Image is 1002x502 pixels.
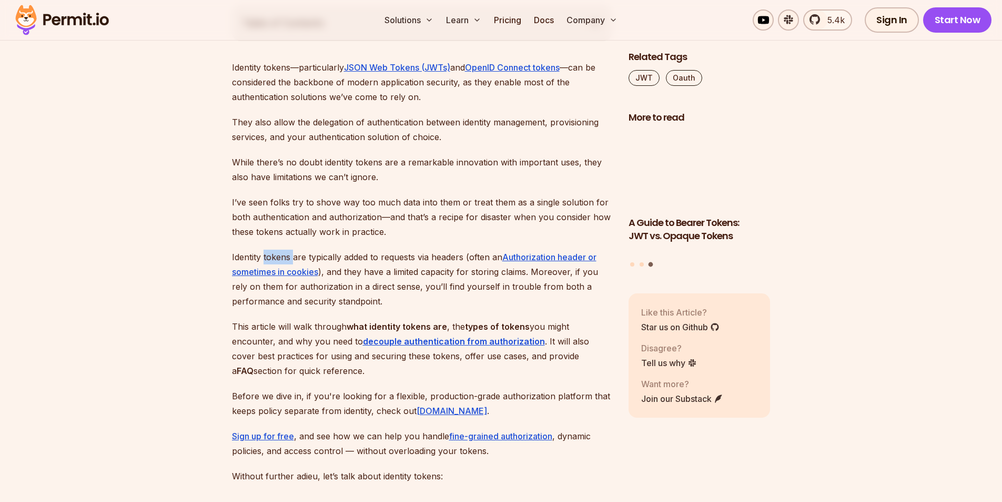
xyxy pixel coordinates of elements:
[232,429,612,458] p: , and see how we can help you handle , dynamic policies, and access control — without overloading...
[630,262,634,267] button: Go to slide 1
[923,7,992,33] a: Start Now
[11,2,114,38] img: Permit logo
[442,9,485,31] button: Learn
[232,60,612,104] p: Identity tokens—particularly and —can be considered the backbone of modern application security, ...
[629,131,771,269] div: Posts
[641,306,720,319] p: Like this Article?
[629,131,771,256] a: A Guide to Bearer Tokens: JWT vs. Opaque TokensA Guide to Bearer Tokens: JWT vs. Opaque Tokens
[641,392,723,405] a: Join our Substack
[232,389,612,418] p: Before we dive in, if you're looking for a flexible, production-grade authorization platform that...
[232,250,612,309] p: Identity tokens are typically added to requests via headers (often an ), and they have a limited ...
[629,51,771,64] h2: Related Tags
[232,431,294,441] a: Sign up for free
[465,62,560,73] a: OpenID Connect tokens
[562,9,622,31] button: Company
[237,366,254,376] strong: FAQ
[232,252,596,277] a: Authorization header or sometimes in cookies
[641,321,720,333] a: Star us on Github
[629,111,771,124] h2: More to read
[629,216,771,243] h3: A Guide to Bearer Tokens: JWT vs. Opaque Tokens
[449,431,552,441] a: fine-grained authorization
[465,321,530,332] strong: types of tokens
[347,321,447,332] strong: what identity tokens are
[629,131,771,256] li: 3 of 3
[649,262,653,267] button: Go to slide 3
[232,469,612,484] p: Without further adieu, let’s talk about identity tokens:
[232,319,612,378] p: This article will walk through , the you might encounter, and why you need to . It will also cove...
[232,195,612,239] p: I’ve seen folks try to shove way too much data into them or treat them as a single solution for b...
[666,70,702,86] a: Oauth
[417,406,487,416] a: [DOMAIN_NAME]
[641,342,697,355] p: Disagree?
[232,115,612,144] p: They also allow the delegation of authentication between identity management, provisioning servic...
[629,70,660,86] a: JWT
[232,155,612,184] p: While there’s no doubt identity tokens are a remarkable innovation with important uses, they also...
[803,9,852,31] a: 5.4k
[490,9,525,31] a: Pricing
[530,9,558,31] a: Docs
[363,336,545,347] a: decouple authentication from authorization
[380,9,438,31] button: Solutions
[641,378,723,390] p: Want more?
[344,62,450,73] a: JSON Web Tokens (JWTs)
[641,357,697,369] a: Tell us why
[629,131,771,211] img: A Guide to Bearer Tokens: JWT vs. Opaque Tokens
[640,262,644,267] button: Go to slide 2
[821,14,845,26] span: 5.4k
[865,7,919,33] a: Sign In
